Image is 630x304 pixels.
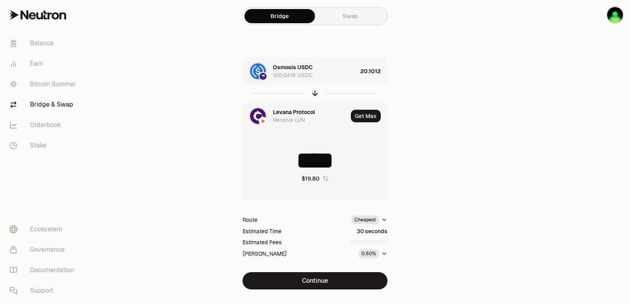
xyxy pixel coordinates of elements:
[360,58,387,85] div: 20.1012
[243,103,348,129] div: LVN LogoNeutron LogoLevana ProtocolReceive LVN
[273,108,315,116] div: Levana Protocol
[359,249,379,258] div: 0.50%
[315,9,385,23] a: Swap
[302,175,319,182] div: $19.80
[273,71,313,79] div: 100.0416 USDC
[259,118,267,125] img: Neutron Logo
[3,260,85,280] a: Documentation
[3,115,85,135] a: Orderbook
[273,116,305,124] div: Receive LVN
[359,249,387,258] button: 0.50%
[3,74,85,94] a: Bitcoin Summer
[259,73,267,80] img: Osmosis Logo
[245,9,315,23] a: Bridge
[352,216,387,224] button: Cheapest
[243,238,282,246] div: Estimated Fees
[3,53,85,74] a: Earn
[243,272,387,289] button: Continue
[3,219,85,240] a: Ecosystem
[243,250,287,258] div: [PERSON_NAME]
[3,33,85,53] a: Balance
[3,280,85,301] a: Support
[273,63,313,71] div: Osmosis USDC
[3,94,85,115] a: Bridge & Swap
[352,216,379,224] div: Cheapest
[3,135,85,156] a: Stake
[243,216,258,224] div: Route
[302,175,329,182] button: $19.80
[243,58,357,85] div: USDC LogoOsmosis LogoOsmosis USDC100.0416 USDC
[607,7,623,23] img: sandy mercy
[351,110,381,122] button: Get Max
[357,227,387,235] div: 30 seconds
[243,227,282,235] div: Estimated Time
[3,240,85,260] a: Governance
[250,63,266,79] img: USDC Logo
[250,108,266,124] img: LVN Logo
[243,58,387,85] button: USDC LogoOsmosis LogoOsmosis USDC100.0416 USDC20.1012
